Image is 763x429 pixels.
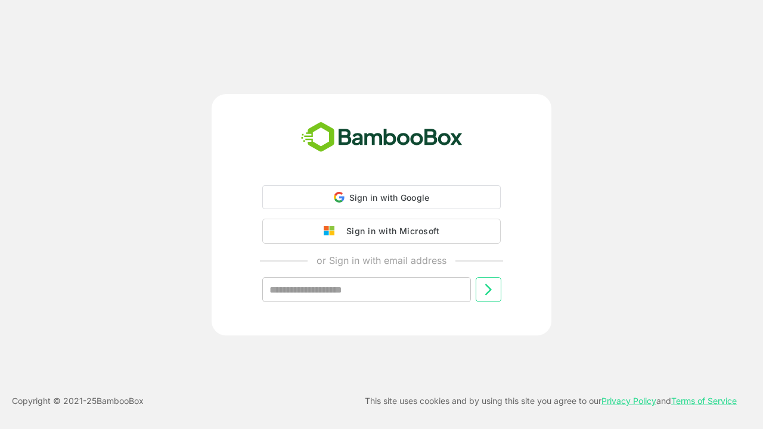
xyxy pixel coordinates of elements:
p: or Sign in with email address [317,253,446,268]
a: Terms of Service [671,396,737,406]
p: Copyright © 2021- 25 BambooBox [12,394,144,408]
span: Sign in with Google [349,192,430,203]
div: Sign in with Microsoft [340,223,439,239]
div: Sign in with Google [262,185,501,209]
p: This site uses cookies and by using this site you agree to our and [365,394,737,408]
a: Privacy Policy [601,396,656,406]
img: bamboobox [294,118,469,157]
img: google [324,226,340,237]
button: Sign in with Microsoft [262,219,501,244]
